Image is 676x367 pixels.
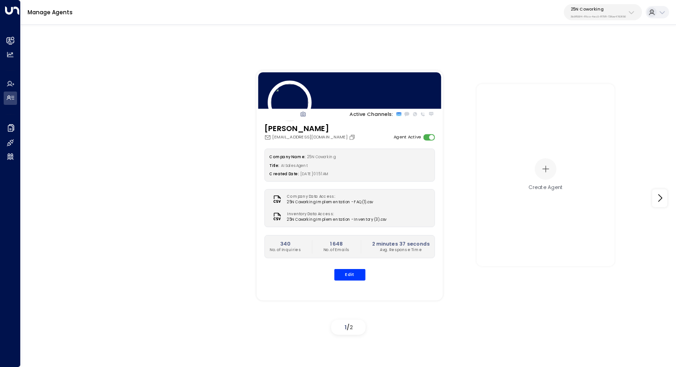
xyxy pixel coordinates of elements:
p: No. of Emails [323,247,349,252]
h3: [PERSON_NAME] [264,123,357,134]
p: Avg. Response Time [372,247,430,252]
p: 3b9800f4-81ca-4ec0-8758-72fbe4763f36 [571,15,626,18]
div: Create Agent [528,184,563,191]
span: 2 [349,323,353,331]
h2: 1648 [323,240,349,247]
span: [DATE] 01:51 AM [300,172,329,177]
h2: 340 [269,240,301,247]
label: Company Name: [269,154,305,159]
button: Copy [349,134,357,140]
a: Manage Agents [28,8,73,16]
div: [EMAIL_ADDRESS][DOMAIN_NAME] [264,134,357,140]
label: Created Date: [269,172,298,177]
label: Title: [269,163,279,168]
span: 1 [344,323,347,331]
button: 25N Coworking3b9800f4-81ca-4ec0-8758-72fbe4763f36 [564,4,642,20]
h2: 2 minutes 37 seconds [372,240,430,247]
label: Inventory Data Access: [287,211,383,217]
p: Active Channels: [349,110,393,118]
label: Company Data Access: [287,194,370,199]
label: Agent Active [393,134,420,140]
button: Edit [334,269,365,281]
span: AI Sales Agent [281,163,308,168]
span: 25N Coworking Implementation - FAQ (1).csv [287,200,373,205]
span: 25N Coworking [307,154,335,159]
img: 84_headshot.jpg [267,80,311,124]
p: No. of Inquiries [269,247,301,252]
p: 25N Coworking [571,6,626,12]
span: 25N Coworking Implementation - Inventory (3).csv [287,217,386,222]
div: / [331,320,366,335]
